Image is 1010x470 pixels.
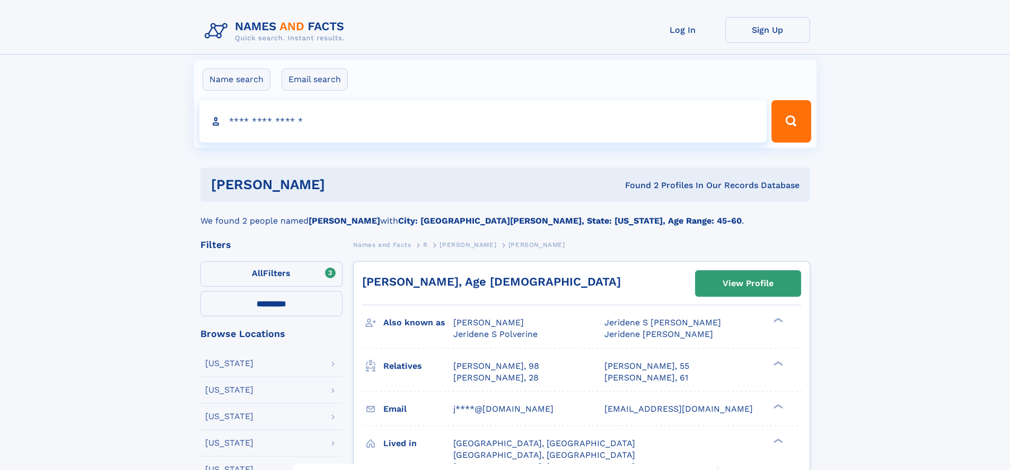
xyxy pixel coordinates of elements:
label: Name search [203,68,270,91]
div: ❯ [771,317,784,324]
a: [PERSON_NAME] [440,238,496,251]
div: [US_STATE] [205,412,253,421]
a: R [423,238,428,251]
span: [GEOGRAPHIC_DATA], [GEOGRAPHIC_DATA] [453,438,635,448]
a: View Profile [696,271,801,296]
div: We found 2 people named with . [200,202,810,227]
span: [PERSON_NAME] [453,317,524,327]
b: City: [GEOGRAPHIC_DATA][PERSON_NAME], State: [US_STATE], Age Range: 45-60 [398,216,742,226]
div: ❯ [771,437,784,444]
div: [US_STATE] [205,386,253,394]
div: Filters [200,240,342,250]
b: [PERSON_NAME] [309,216,380,226]
span: R [423,241,428,249]
span: [EMAIL_ADDRESS][DOMAIN_NAME] [604,404,753,414]
label: Email search [282,68,348,91]
h3: Also known as [383,314,453,332]
h3: Lived in [383,434,453,453]
span: [PERSON_NAME] [508,241,565,249]
button: Search Button [771,100,811,143]
h1: [PERSON_NAME] [211,178,475,191]
div: Found 2 Profiles In Our Records Database [475,180,800,191]
img: Logo Names and Facts [200,17,353,46]
div: ❯ [771,403,784,410]
label: Filters [200,261,342,287]
span: Jeridene S [PERSON_NAME] [604,317,721,327]
h3: Relatives [383,357,453,375]
a: Sign Up [725,17,810,43]
div: [US_STATE] [205,439,253,447]
div: ❯ [771,360,784,367]
a: [PERSON_NAME], 28 [453,372,539,384]
div: Browse Locations [200,329,342,339]
a: [PERSON_NAME], 61 [604,372,688,384]
span: Jeridene S Polverine [453,329,538,339]
a: [PERSON_NAME], 98 [453,360,539,372]
a: [PERSON_NAME], 55 [604,360,689,372]
a: [PERSON_NAME], Age [DEMOGRAPHIC_DATA] [362,275,621,288]
span: [PERSON_NAME] [440,241,496,249]
div: [US_STATE] [205,359,253,368]
input: search input [199,100,767,143]
h3: Email [383,400,453,418]
span: [GEOGRAPHIC_DATA], [GEOGRAPHIC_DATA] [453,450,635,460]
span: All [252,268,263,278]
a: Log In [640,17,725,43]
div: View Profile [723,271,774,296]
span: Jeridene [PERSON_NAME] [604,329,713,339]
a: Names and Facts [353,238,411,251]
